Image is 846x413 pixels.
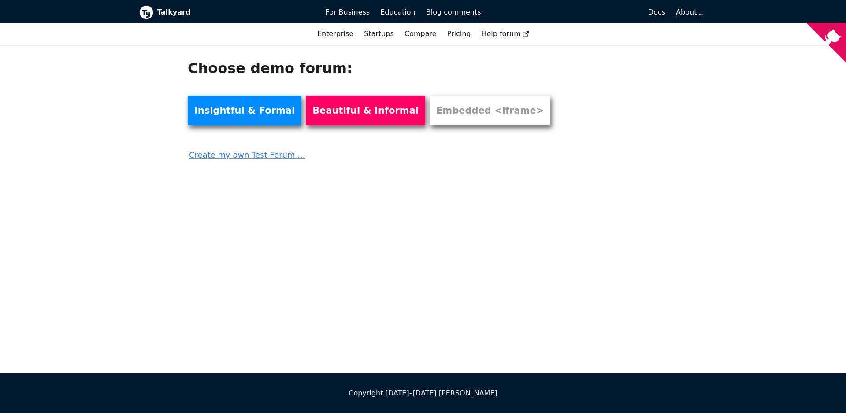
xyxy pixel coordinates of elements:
a: Compare [404,29,437,38]
a: Embedded <iframe> [430,96,550,125]
a: Education [375,5,421,20]
a: Pricing [442,26,476,41]
span: Blog comments [426,8,481,16]
a: Enterprise [312,26,359,41]
span: For Business [326,8,370,16]
span: Education [380,8,416,16]
span: Help forum [481,29,529,38]
h1: Choose demo forum: [188,59,561,77]
a: Talkyard logoTalkyard [139,5,313,19]
a: About [676,8,701,16]
a: Beautiful & Informal [306,96,425,125]
a: Blog comments [421,5,486,20]
div: Copyright [DATE]–[DATE] [PERSON_NAME] [139,387,707,399]
a: Create my own Test Forum ... [188,142,561,162]
img: Talkyard logo [139,5,153,19]
a: Insightful & Formal [188,96,301,125]
a: Help forum [476,26,534,41]
a: Startups [359,26,399,41]
a: Docs [486,5,671,20]
b: Talkyard [157,7,313,18]
a: For Business [320,5,375,20]
span: Docs [648,8,665,16]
